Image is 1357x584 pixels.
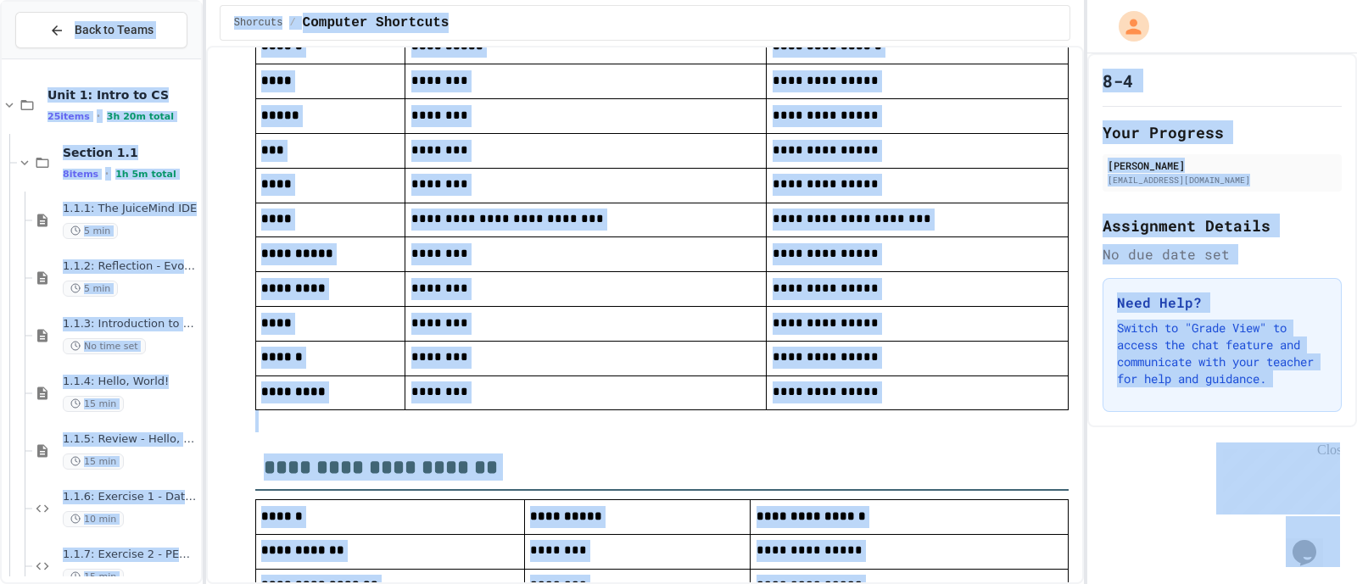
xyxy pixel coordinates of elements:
[105,167,109,181] span: •
[303,13,450,33] span: Computer Shortcuts
[1103,120,1342,144] h2: Your Progress
[107,111,174,122] span: 3h 20m total
[63,548,198,562] span: 1.1.7: Exercise 2 - PEMDAS
[1101,7,1153,46] div: My Account
[234,16,283,30] span: Shorcuts
[47,111,90,122] span: 25 items
[63,317,198,331] span: 1.1.3: Introduction to Computer Science
[63,511,124,527] span: 10 min
[63,432,198,447] span: 1.1.5: Review - Hello, World!
[7,7,117,108] div: Chat with us now!Close
[63,281,118,297] span: 5 min
[63,223,118,239] span: 5 min
[1108,174,1337,186] div: [EMAIL_ADDRESS][DOMAIN_NAME]
[15,12,187,48] button: Back to Teams
[63,169,98,180] span: 8 items
[1117,320,1327,387] p: Switch to "Grade View" to access the chat feature and communicate with your teacher for help and ...
[63,490,198,504] span: 1.1.6: Exercise 1 - Data Types
[1108,158,1337,173] div: [PERSON_NAME]
[1103,69,1133,92] h1: 8-4
[63,338,146,354] span: No time set
[115,169,176,180] span: 1h 5m total
[75,21,154,39] span: Back to Teams
[1216,442,1340,514] iframe: chat widget
[1103,214,1342,237] h2: Assignment Details
[63,145,198,160] span: Section 1.1
[63,396,124,412] span: 15 min
[63,259,198,274] span: 1.1.2: Reflection - Evolving Technology
[63,453,124,470] span: 15 min
[289,16,295,30] span: /
[63,375,198,389] span: 1.1.4: Hello, World!
[1117,292,1327,313] h3: Need Help?
[47,87,198,103] span: Unit 1: Intro to CS
[97,109,100,123] span: •
[1103,244,1342,264] div: No due date set
[63,202,198,216] span: 1.1.1: The JuiceMind IDE
[1286,516,1340,567] iframe: chat widget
